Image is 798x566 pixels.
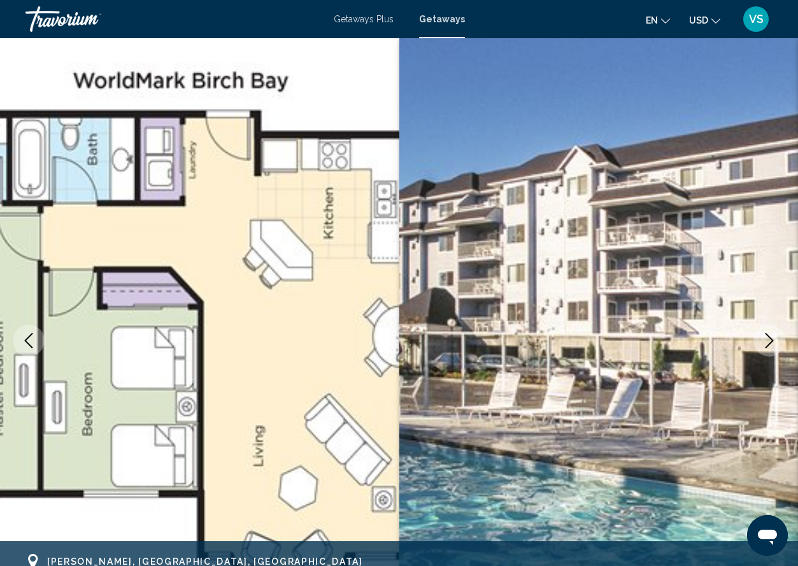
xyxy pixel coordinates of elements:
span: VS [749,13,764,25]
span: USD [689,15,708,25]
span: en [646,15,658,25]
button: Change language [646,11,670,29]
a: Getaways [419,14,465,24]
button: User Menu [739,6,773,32]
button: Previous image [13,325,45,357]
a: Getaways Plus [334,14,394,24]
button: Change currency [689,11,720,29]
iframe: Кнопка запуска окна обмена сообщениями [747,515,788,556]
button: Next image [753,325,785,357]
a: Travorium [25,6,321,32]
